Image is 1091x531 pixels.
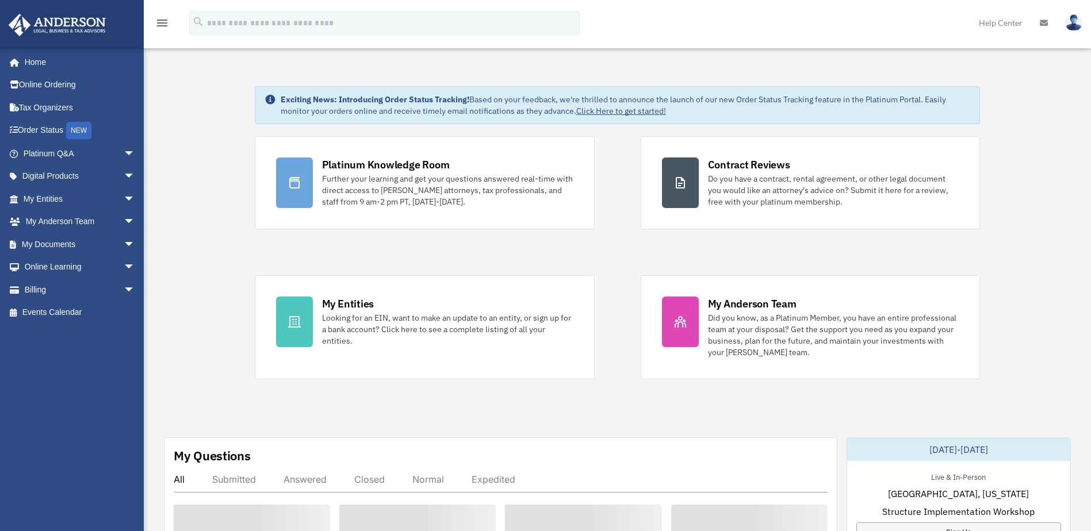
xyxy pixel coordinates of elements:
a: Online Learningarrow_drop_down [8,256,152,279]
div: Submitted [212,474,256,485]
div: Answered [284,474,327,485]
div: Did you know, as a Platinum Member, you have an entire professional team at your disposal? Get th... [708,312,959,358]
div: All [174,474,185,485]
i: menu [155,16,169,30]
a: My Entitiesarrow_drop_down [8,187,152,210]
div: [DATE]-[DATE] [847,438,1070,461]
span: arrow_drop_down [124,278,147,302]
span: arrow_drop_down [124,187,147,211]
img: Anderson Advisors Platinum Portal [5,14,109,36]
span: [GEOGRAPHIC_DATA], [US_STATE] [888,487,1029,501]
img: User Pic [1065,14,1082,31]
a: My Anderson Team Did you know, as a Platinum Member, you have an entire professional team at your... [641,275,981,379]
a: menu [155,20,169,30]
span: arrow_drop_down [124,233,147,256]
span: Structure Implementation Workshop [882,505,1035,518]
div: Contract Reviews [708,157,790,172]
span: arrow_drop_down [124,210,147,234]
a: Click Here to get started! [576,106,666,116]
a: Events Calendar [8,301,152,324]
a: Tax Organizers [8,96,152,119]
a: My Anderson Teamarrow_drop_down [8,210,152,233]
div: Further your learning and get your questions answered real-time with direct access to [PERSON_NAM... [322,173,573,207]
div: Do you have a contract, rental agreement, or other legal document you would like an attorney's ad... [708,173,959,207]
a: Home [8,51,147,74]
a: Platinum Q&Aarrow_drop_down [8,142,152,165]
a: Billingarrow_drop_down [8,278,152,301]
i: search [192,16,205,28]
span: arrow_drop_down [124,142,147,166]
div: NEW [66,122,91,139]
div: My Entities [322,297,374,311]
a: Digital Productsarrow_drop_down [8,165,152,188]
div: My Questions [174,447,251,464]
strong: Exciting News: Introducing Order Status Tracking! [281,94,469,105]
a: Contract Reviews Do you have a contract, rental agreement, or other legal document you would like... [641,136,981,229]
a: My Entities Looking for an EIN, want to make an update to an entity, or sign up for a bank accoun... [255,275,595,379]
div: Expedited [472,474,515,485]
a: Online Ordering [8,74,152,97]
div: Normal [412,474,444,485]
a: Platinum Knowledge Room Further your learning and get your questions answered real-time with dire... [255,136,595,229]
a: My Documentsarrow_drop_down [8,233,152,256]
div: Platinum Knowledge Room [322,157,450,172]
div: Closed [354,474,385,485]
div: Looking for an EIN, want to make an update to an entity, or sign up for a bank account? Click her... [322,312,573,347]
div: My Anderson Team [708,297,797,311]
div: Based on your feedback, we're thrilled to announce the launch of our new Order Status Tracking fe... [281,94,971,117]
a: Order StatusNEW [8,119,152,143]
span: arrow_drop_down [124,165,147,188]
div: Live & In-Person [922,470,995,482]
span: arrow_drop_down [124,256,147,279]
